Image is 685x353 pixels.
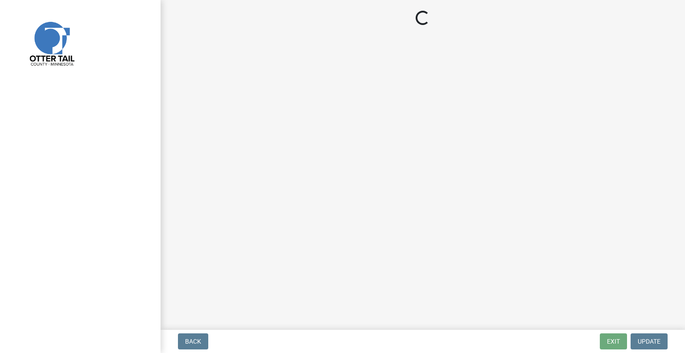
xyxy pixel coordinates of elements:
[185,338,201,345] span: Back
[600,333,627,349] button: Exit
[638,338,660,345] span: Update
[631,333,668,349] button: Update
[178,333,208,349] button: Back
[18,9,85,76] img: Otter Tail County, Minnesota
